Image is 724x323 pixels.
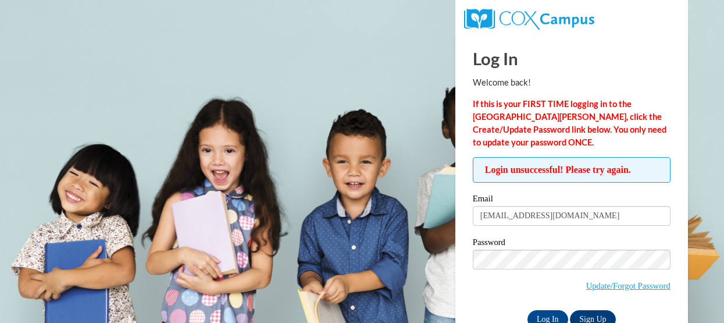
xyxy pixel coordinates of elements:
[473,157,670,183] span: Login unsuccessful! Please try again.
[473,99,666,147] strong: If this is your FIRST TIME logging in to the [GEOGRAPHIC_DATA][PERSON_NAME], click the Create/Upd...
[473,238,670,250] label: Password
[473,47,670,70] h1: Log In
[473,76,670,89] p: Welcome back!
[586,281,670,290] a: Update/Forgot Password
[473,194,670,206] label: Email
[464,9,594,30] img: COX Campus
